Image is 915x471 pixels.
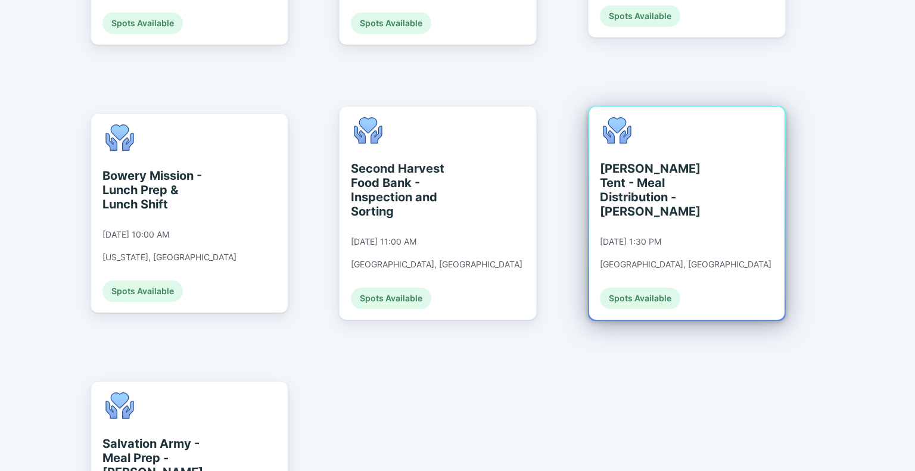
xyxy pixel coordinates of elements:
div: Spots Available [102,280,183,302]
div: [DATE] 1:30 PM [600,236,661,247]
div: Second Harvest Food Bank - Inspection and Sorting [351,161,460,219]
div: Spots Available [351,288,431,309]
div: [DATE] 11:00 AM [351,236,416,247]
div: Spots Available [102,13,183,34]
div: [GEOGRAPHIC_DATA], [GEOGRAPHIC_DATA] [600,259,771,270]
div: Spots Available [600,5,680,27]
div: Spots Available [351,13,431,34]
div: [PERSON_NAME] Tent - Meal Distribution - [PERSON_NAME] [600,161,709,219]
div: [US_STATE], [GEOGRAPHIC_DATA] [102,252,236,263]
div: Bowery Mission - Lunch Prep & Lunch Shift [102,169,211,211]
div: [GEOGRAPHIC_DATA], [GEOGRAPHIC_DATA] [351,259,522,270]
div: [DATE] 10:00 AM [102,229,169,240]
div: Spots Available [600,288,680,309]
